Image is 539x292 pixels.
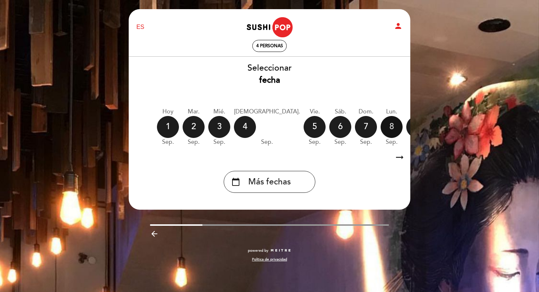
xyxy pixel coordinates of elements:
div: lun. [381,108,403,116]
span: Más fechas [248,176,291,188]
div: sep. [381,138,403,146]
a: Política de privacidad [252,257,287,262]
i: arrow_right_alt [394,150,405,165]
a: Sushipop [PERSON_NAME] [224,17,315,37]
div: sep. [304,138,326,146]
div: Hoy [157,108,179,116]
div: 4 [234,116,256,138]
b: fecha [259,75,280,85]
div: Seleccionar [128,62,411,86]
a: powered by [248,248,291,253]
i: arrow_backward [150,229,159,238]
div: dom. [355,108,377,116]
div: 7 [355,116,377,138]
i: person [394,22,403,30]
div: sáb. [329,108,351,116]
i: calendar_today [231,176,240,188]
div: 1 [157,116,179,138]
div: mar. [183,108,205,116]
div: sep. [183,138,205,146]
button: person [394,22,403,33]
span: 4 personas [256,43,283,49]
div: mié. [208,108,230,116]
div: [DEMOGRAPHIC_DATA]. [234,108,300,116]
img: MEITRE [270,249,291,252]
div: sep. [406,138,428,146]
span: powered by [248,248,268,253]
div: sep. [355,138,377,146]
div: 2 [183,116,205,138]
div: sep. [329,138,351,146]
div: vie. [304,108,326,116]
div: 8 [381,116,403,138]
div: sep. [234,138,300,146]
div: sep. [208,138,230,146]
div: 5 [304,116,326,138]
div: mar. [406,108,428,116]
div: sep. [157,138,179,146]
div: 6 [329,116,351,138]
div: 3 [208,116,230,138]
div: 9 [406,116,428,138]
